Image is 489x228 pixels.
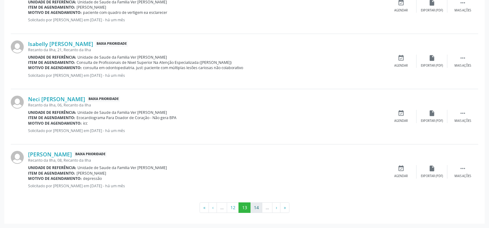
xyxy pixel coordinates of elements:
b: Item de agendamento: [28,171,75,176]
b: Unidade de referência: [28,110,76,115]
span: Unidade de Saude da Familia Ver [PERSON_NAME] [77,165,167,170]
b: Unidade de referência: [28,165,76,170]
p: Solicitado por [PERSON_NAME] em [DATE] - há um mês [28,73,386,78]
ul: Pagination [11,202,478,213]
p: Solicitado por [PERSON_NAME] em [DATE] - há um mês [28,128,386,133]
i:  [459,165,466,172]
i: event_available [398,110,404,117]
div: Mais ações [454,64,471,68]
span: Baixa Prioridade [87,96,120,102]
i:  [459,55,466,61]
i:  [459,110,466,117]
p: Solicitado por [PERSON_NAME] em [DATE] - há um mês [28,17,386,23]
i: insert_drive_file [429,165,435,172]
div: Exportar (PDF) [421,64,443,68]
a: [PERSON_NAME] [28,151,72,158]
b: Motivo de agendamento: [28,121,82,126]
b: Motivo de agendamento: [28,176,82,181]
button: Go to first page [200,202,209,213]
span: Baixa Prioridade [95,40,128,47]
b: Unidade de referência: [28,55,76,60]
i: insert_drive_file [429,110,435,117]
div: Recanto da Ilha, 08, Recanto da Ilha [28,158,386,163]
div: Agendar [394,174,408,178]
b: Motivo de agendamento: [28,10,82,15]
span: icc [83,121,88,126]
div: Mais ações [454,8,471,13]
div: Exportar (PDF) [421,8,443,13]
span: [PERSON_NAME] [77,171,106,176]
span: consulta em odontopediatria. just: paciente com múltiplas lesões cariosas não colaborativo [83,65,243,70]
span: Ecocardiograma Para Doador de Coração - Não gera BPA [77,115,176,120]
div: Recanto da Ilha, 21, Recanto da Ilha [28,47,386,52]
button: Go to page 14 [250,202,262,213]
span: Unidade de Saude da Familia Ver [PERSON_NAME] [77,55,167,60]
img: img [11,96,24,109]
span: [PERSON_NAME] [77,5,106,10]
b: Item de agendamento: [28,115,75,120]
a: Isabelly [PERSON_NAME] [28,40,93,47]
span: paciente com quadro de vertigem ea esclarecer [83,10,167,15]
button: Go to next page [272,202,280,213]
div: Mais ações [454,174,471,178]
div: Agendar [394,64,408,68]
i: event_available [398,165,404,172]
button: Go to last page [280,202,289,213]
span: depressão [83,176,102,181]
img: img [11,151,24,164]
span: Unidade de Saude da Familia Ver [PERSON_NAME] [77,110,167,115]
span: Consulta de Profissionais de Nivel Superior Na Atenção Especializada ([PERSON_NAME]) [77,60,232,65]
div: Recanto da Ilha, 06, Recanto da Ilha [28,102,386,108]
button: Go to page 12 [227,202,239,213]
div: Agendar [394,8,408,13]
div: Exportar (PDF) [421,119,443,123]
button: Go to page 13 [238,202,251,213]
b: Item de agendamento: [28,60,75,65]
a: Neci [PERSON_NAME] [28,96,85,102]
div: Agendar [394,119,408,123]
img: img [11,40,24,53]
button: Go to previous page [209,202,217,213]
i: event_available [398,55,404,61]
p: Solicitado por [PERSON_NAME] em [DATE] - há um mês [28,183,386,189]
div: Mais ações [454,119,471,123]
b: Motivo de agendamento: [28,65,82,70]
div: Exportar (PDF) [421,174,443,178]
b: Item de agendamento: [28,5,75,10]
span: Baixa Prioridade [74,151,107,158]
i: insert_drive_file [429,55,435,61]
